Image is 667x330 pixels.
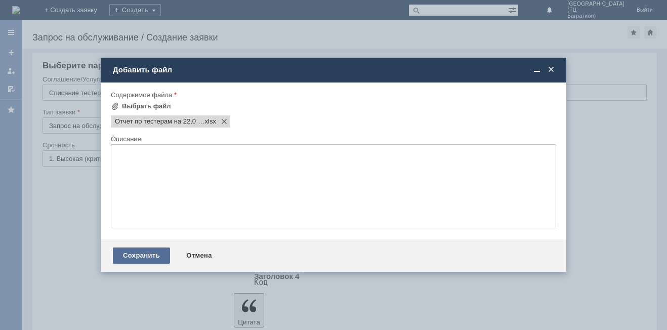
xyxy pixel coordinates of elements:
span: Отчет по тестерам на 22,09,25.xlsx [203,117,216,126]
div: Описание [111,136,554,142]
span: Отчет по тестерам на 22,09,25.xlsx [115,117,203,126]
span: Закрыть [546,65,556,74]
div: Содержимое файла [111,92,554,98]
span: Свернуть (Ctrl + M) [532,65,542,74]
div: Добавить файл [113,65,556,74]
div: Выбрать файл [122,102,171,110]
